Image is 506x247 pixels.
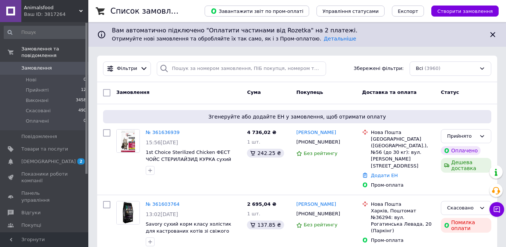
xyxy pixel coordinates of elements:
[21,65,52,71] span: Замовлення
[21,209,40,216] span: Відгуки
[441,146,481,155] div: Оплачено
[489,202,504,217] button: Чат з покупцем
[316,6,385,17] button: Управління статусами
[431,6,499,17] button: Створити замовлення
[424,8,499,14] a: Створити замовлення
[247,201,276,207] span: 2 695,04 ₴
[416,65,423,72] span: Всі
[21,158,76,165] span: [DEMOGRAPHIC_DATA]
[112,27,482,35] span: Вам автоматично підключено "Оплатити частинами від Rozetka" на 2 платежі.
[84,118,86,124] span: 0
[26,87,49,93] span: Прийняті
[322,8,379,14] span: Управління статусами
[116,129,140,153] a: Фото товару
[441,89,459,95] span: Статус
[26,118,49,124] span: Оплачені
[21,146,68,152] span: Товари та послуги
[21,190,68,203] span: Панель управління
[371,129,435,136] div: Нова Пошта
[247,211,260,216] span: 1 шт.
[362,89,417,95] span: Доставка та оплата
[84,77,86,83] span: 0
[24,4,79,11] span: Animalsfood
[371,173,398,178] a: Додати ЕН
[4,26,87,39] input: Пошук
[371,201,435,208] div: Нова Пошта
[447,204,476,212] div: Скасовано
[295,209,342,219] div: [PHONE_NUMBER]
[304,151,337,156] span: Без рейтингу
[304,222,337,227] span: Без рейтингу
[26,107,51,114] span: Скасовані
[146,140,178,145] span: 15:56[DATE]
[437,8,493,14] span: Створити замовлення
[296,129,336,136] a: [PERSON_NAME]
[247,220,284,229] div: 137.85 ₴
[296,89,323,95] span: Покупець
[146,130,180,135] a: № 361636939
[354,65,404,72] span: Збережені фільтри:
[441,158,491,173] div: Дешева доставка
[247,139,260,145] span: 1 шт.
[21,171,68,184] span: Показники роботи компанії
[247,130,276,135] span: 4 736,02 ₴
[441,218,491,233] div: Помилка оплати
[24,11,88,18] div: Ваш ID: 3817264
[146,201,180,207] a: № 361603764
[26,77,36,83] span: Нові
[146,211,178,217] span: 13:02[DATE]
[371,237,435,244] div: Пром-оплата
[247,89,261,95] span: Cума
[81,87,86,93] span: 12
[21,133,57,140] span: Повідомлення
[116,89,149,95] span: Замовлення
[106,113,488,120] span: Згенеруйте або додайте ЕН у замовлення, щоб отримати оплату
[78,107,86,114] span: 490
[371,182,435,188] div: Пром-оплата
[117,201,139,224] img: Фото товару
[116,201,140,225] a: Фото товару
[21,222,41,229] span: Покупці
[112,36,356,42] span: Отримуйте нові замовлення та обробляйте їх так само, як і з Пром-оплатою.
[447,133,476,140] div: Прийнято
[21,46,88,59] span: Замовлення та повідомлення
[398,8,418,14] span: Експорт
[117,130,139,152] img: Фото товару
[371,136,435,169] div: [GEOGRAPHIC_DATA] ([GEOGRAPHIC_DATA].), №56 (до 30 кг): вул. [PERSON_NAME][STREET_ADDRESS]
[26,97,49,104] span: Виконані
[210,8,303,14] span: Завантажити звіт по пром-оплаті
[146,221,231,240] a: Savory сухий корм класу холістик для кастрованих котів зі свіжого м'яса ягняти та курки 8 кг
[392,6,424,17] button: Експорт
[371,208,435,234] div: Харків, Поштомат №36294: вул. Рогатинська Левада, 20 (Паркінг)
[205,6,309,17] button: Завантажити звіт по пром-оплаті
[425,66,440,71] span: (3960)
[146,149,231,176] a: 1st Choice Sterilized Chicken ФЕСТ ЧОЙС СТЕРИЛАЙЗИД КУРКА сухий дієтичний беззерновий корм для ст...
[295,137,342,147] div: [PHONE_NUMBER]
[117,65,137,72] span: Фільтри
[296,201,336,208] a: [PERSON_NAME]
[76,97,86,104] span: 3458
[157,61,326,76] input: Пошук за номером замовлення, ПІБ покупця, номером телефону, Email, номером накладної
[247,149,284,158] div: 242.25 ₴
[324,36,356,42] a: Детальніше
[77,158,85,165] span: 2
[110,7,185,15] h1: Список замовлень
